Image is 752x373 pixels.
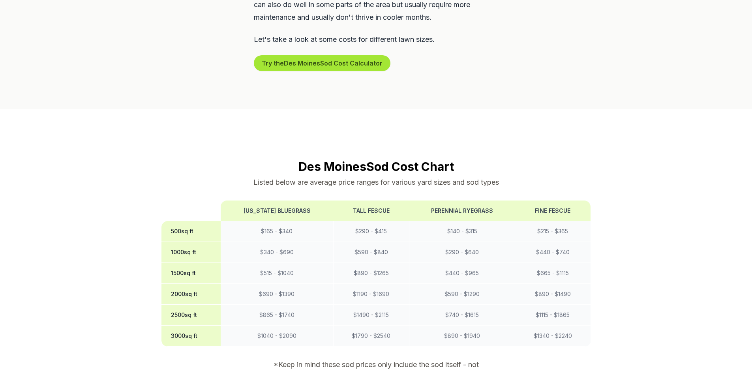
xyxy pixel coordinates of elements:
p: Let's take a look at some costs for different lawn sizes. [254,33,499,46]
button: Try theDes MoinesSod Cost Calculator [254,55,390,71]
th: 2500 sq ft [161,305,221,326]
th: Fine Fescue [515,201,591,221]
td: $ 590 - $ 1290 [409,284,515,305]
td: $ 1115 - $ 1865 [515,305,591,326]
td: $ 165 - $ 340 [221,221,333,242]
td: $ 1490 - $ 2115 [333,305,409,326]
td: $ 890 - $ 1265 [333,263,409,284]
th: 1500 sq ft [161,263,221,284]
td: $ 1040 - $ 2090 [221,326,333,347]
td: $ 340 - $ 690 [221,242,333,263]
td: $ 1190 - $ 1690 [333,284,409,305]
th: 3000 sq ft [161,326,221,347]
td: $ 1790 - $ 2540 [333,326,409,347]
h2: Des Moines Sod Cost Chart [161,159,591,174]
td: $ 515 - $ 1040 [221,263,333,284]
td: $ 890 - $ 1940 [409,326,515,347]
td: $ 1340 - $ 2240 [515,326,591,347]
p: Listed below are average price ranges for various yard sizes and sod types [161,177,591,188]
td: $ 215 - $ 365 [515,221,591,242]
td: $ 890 - $ 1490 [515,284,591,305]
td: $ 690 - $ 1390 [221,284,333,305]
th: [US_STATE] Bluegrass [221,201,333,221]
th: 2000 sq ft [161,284,221,305]
td: $ 740 - $ 1615 [409,305,515,326]
th: Perennial Ryegrass [409,201,515,221]
td: $ 665 - $ 1115 [515,263,591,284]
td: $ 140 - $ 315 [409,221,515,242]
th: Tall Fescue [333,201,409,221]
td: $ 440 - $ 740 [515,242,591,263]
td: $ 865 - $ 1740 [221,305,333,326]
th: 500 sq ft [161,221,221,242]
td: $ 440 - $ 965 [409,263,515,284]
td: $ 290 - $ 415 [333,221,409,242]
td: $ 590 - $ 840 [333,242,409,263]
th: 1000 sq ft [161,242,221,263]
td: $ 290 - $ 640 [409,242,515,263]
